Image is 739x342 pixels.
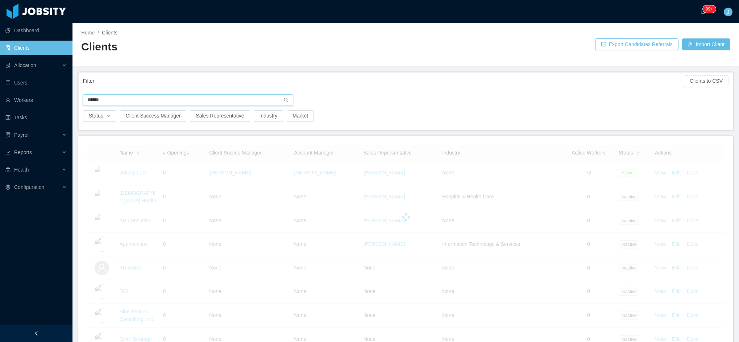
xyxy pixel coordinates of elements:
i: icon: search [284,98,289,103]
button: Statusicon: down [83,110,116,122]
span: J [727,8,730,16]
a: icon: robotUsers [5,75,67,90]
a: icon: pie-chartDashboard [5,23,67,38]
sup: 166 [703,5,716,13]
button: Sales Representative [190,110,250,122]
button: Clients to CSV [684,75,728,87]
i: icon: bell [701,9,706,14]
button: icon: usergroup-addImport Client [682,38,730,50]
button: Industry [254,110,283,122]
a: icon: userWorkers [5,93,67,107]
span: Payroll [14,132,30,138]
i: icon: setting [5,185,11,190]
a: icon: auditClients [5,41,67,55]
button: icon: exportExport Candidates Referrals [595,38,678,50]
span: Clients [102,30,117,36]
span: Configuration [14,184,44,190]
h2: Clients [81,40,406,54]
i: icon: file-protect [5,132,11,137]
i: icon: solution [5,63,11,68]
i: icon: line-chart [5,150,11,155]
span: Allocation [14,62,36,68]
div: Filter [83,74,684,88]
span: Health [14,167,29,173]
span: / [97,30,99,36]
span: Reports [14,149,32,155]
button: Client Success Manager [120,110,187,122]
i: icon: medicine-box [5,167,11,172]
a: icon: profileTasks [5,110,67,125]
button: Market [287,110,314,122]
a: Home [81,30,95,36]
